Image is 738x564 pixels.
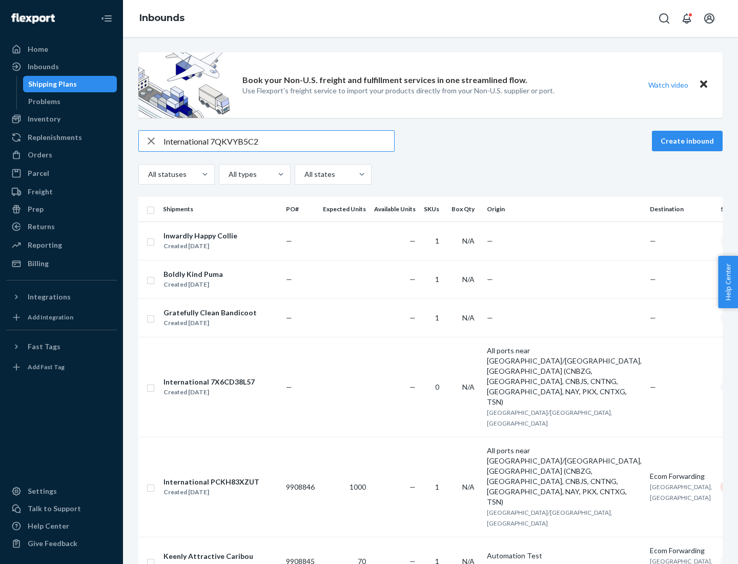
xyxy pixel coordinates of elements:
[650,236,656,245] span: —
[642,77,695,92] button: Watch video
[28,292,71,302] div: Integrations
[28,150,52,160] div: Orders
[28,221,55,232] div: Returns
[6,165,117,182] a: Parcel
[435,313,439,322] span: 1
[462,236,475,245] span: N/A
[159,197,282,221] th: Shipments
[163,487,259,497] div: Created [DATE]
[650,471,712,481] div: Ecom Forwarding
[28,341,60,352] div: Fast Tags
[6,309,117,326] a: Add Integration
[147,169,148,179] input: All statuses
[163,231,237,241] div: Inwardly Happy Collie
[23,76,117,92] a: Shipping Plans
[6,129,117,146] a: Replenishments
[28,503,81,514] div: Talk to Support
[28,538,77,549] div: Give Feedback
[28,362,65,371] div: Add Fast Tag
[28,168,49,178] div: Parcel
[303,169,304,179] input: All states
[28,187,53,197] div: Freight
[6,41,117,57] a: Home
[163,241,237,251] div: Created [DATE]
[6,218,117,235] a: Returns
[28,62,59,72] div: Inbounds
[28,486,57,496] div: Settings
[28,204,44,214] div: Prep
[652,131,723,151] button: Create inbound
[420,197,447,221] th: SKUs
[28,258,49,269] div: Billing
[646,197,716,221] th: Destination
[676,8,697,29] button: Open notifications
[163,377,255,387] div: International 7X6CD38L57
[487,236,493,245] span: —
[435,482,439,491] span: 1
[163,279,223,290] div: Created [DATE]
[462,482,475,491] span: N/A
[163,477,259,487] div: International PCKH83XZUT
[6,111,117,127] a: Inventory
[6,58,117,75] a: Inbounds
[718,256,738,308] button: Help Center
[699,8,720,29] button: Open account menu
[409,313,416,322] span: —
[28,114,60,124] div: Inventory
[163,551,253,561] div: Keenly Attractive Caribou
[282,197,319,221] th: PO#
[447,197,483,221] th: Box Qty
[11,13,55,24] img: Flexport logo
[282,437,319,537] td: 9908846
[6,500,117,517] a: Talk to Support
[28,96,60,107] div: Problems
[6,184,117,200] a: Freight
[650,313,656,322] span: —
[697,77,710,92] button: Close
[487,409,612,427] span: [GEOGRAPHIC_DATA]/[GEOGRAPHIC_DATA], [GEOGRAPHIC_DATA]
[163,387,255,397] div: Created [DATE]
[6,237,117,253] a: Reporting
[6,147,117,163] a: Orders
[131,4,193,33] ol: breadcrumbs
[28,521,69,531] div: Help Center
[487,346,642,407] div: All ports near [GEOGRAPHIC_DATA]/[GEOGRAPHIC_DATA], [GEOGRAPHIC_DATA] (CNBZG, [GEOGRAPHIC_DATA], ...
[483,197,646,221] th: Origin
[650,483,712,501] span: [GEOGRAPHIC_DATA], [GEOGRAPHIC_DATA]
[286,382,292,391] span: —
[28,79,77,89] div: Shipping Plans
[28,132,82,143] div: Replenishments
[650,546,712,556] div: Ecom Forwarding
[6,483,117,499] a: Settings
[409,482,416,491] span: —
[242,74,527,86] p: Book your Non-U.S. freight and fulfillment services in one streamlined flow.
[6,201,117,217] a: Prep
[163,308,257,318] div: Gratefully Clean Bandicoot
[487,313,493,322] span: —
[28,313,73,321] div: Add Integration
[650,275,656,284] span: —
[462,382,475,391] span: N/A
[286,313,292,322] span: —
[242,86,555,96] p: Use Flexport’s freight service to import your products directly from your Non-U.S. supplier or port.
[409,236,416,245] span: —
[319,197,370,221] th: Expected Units
[435,236,439,245] span: 1
[6,359,117,375] a: Add Fast Tag
[409,275,416,284] span: —
[350,482,366,491] span: 1000
[286,275,292,284] span: —
[6,255,117,272] a: Billing
[487,509,612,527] span: [GEOGRAPHIC_DATA]/[GEOGRAPHIC_DATA], [GEOGRAPHIC_DATA]
[163,269,223,279] div: Boldly Kind Puma
[435,382,439,391] span: 0
[286,236,292,245] span: —
[462,313,475,322] span: N/A
[139,12,184,24] a: Inbounds
[23,93,117,110] a: Problems
[487,446,642,507] div: All ports near [GEOGRAPHIC_DATA]/[GEOGRAPHIC_DATA], [GEOGRAPHIC_DATA] (CNBZG, [GEOGRAPHIC_DATA], ...
[462,275,475,284] span: N/A
[435,275,439,284] span: 1
[163,318,257,328] div: Created [DATE]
